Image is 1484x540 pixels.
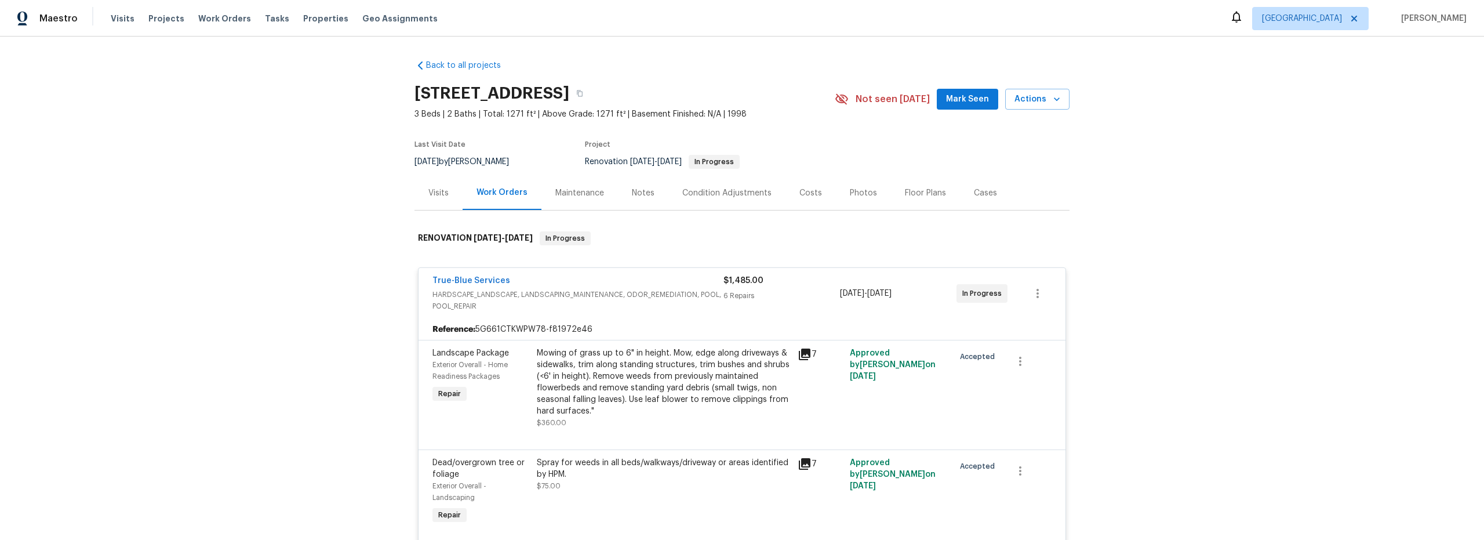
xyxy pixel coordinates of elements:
[569,83,590,104] button: Copy Address
[111,13,134,24] span: Visits
[798,347,843,361] div: 7
[474,234,501,242] span: [DATE]
[960,351,999,363] span: Accepted
[798,457,843,471] div: 7
[537,457,791,480] div: Spray for weeds in all beds/walkways/driveway or areas identified by HPM.
[362,13,438,24] span: Geo Assignments
[799,187,822,199] div: Costs
[850,372,876,380] span: [DATE]
[414,60,526,71] a: Back to all projects
[1005,89,1070,110] button: Actions
[974,187,997,199] div: Cases
[960,461,999,472] span: Accepted
[148,13,184,24] span: Projects
[414,155,523,169] div: by [PERSON_NAME]
[434,388,465,400] span: Repair
[414,141,465,148] span: Last Visit Date
[432,483,486,501] span: Exterior Overall - Landscaping
[432,459,525,479] span: Dead/overgrown tree or foliage
[657,158,682,166] span: [DATE]
[432,349,509,357] span: Landscape Package
[434,509,465,521] span: Repair
[962,288,1006,299] span: In Progress
[414,158,439,166] span: [DATE]
[723,290,840,302] div: 6 Repairs
[555,187,604,199] div: Maintenance
[630,158,682,166] span: -
[505,234,533,242] span: [DATE]
[537,483,561,490] span: $75.00
[690,158,739,165] span: In Progress
[850,349,936,380] span: Approved by [PERSON_NAME] on
[414,220,1070,257] div: RENOVATION [DATE]-[DATE]In Progress
[946,92,989,107] span: Mark Seen
[432,361,508,380] span: Exterior Overall - Home Readiness Packages
[418,231,533,245] h6: RENOVATION
[585,141,610,148] span: Project
[477,187,528,198] div: Work Orders
[414,88,569,99] h2: [STREET_ADDRESS]
[1396,13,1467,24] span: [PERSON_NAME]
[723,277,763,285] span: $1,485.00
[432,277,510,285] a: True-Blue Services
[850,187,877,199] div: Photos
[428,187,449,199] div: Visits
[840,288,892,299] span: -
[1262,13,1342,24] span: [GEOGRAPHIC_DATA]
[541,233,590,244] span: In Progress
[432,324,475,335] b: Reference:
[303,13,348,24] span: Properties
[198,13,251,24] span: Work Orders
[537,419,566,426] span: $360.00
[632,187,654,199] div: Notes
[850,482,876,490] span: [DATE]
[265,15,289,23] span: Tasks
[1014,92,1060,107] span: Actions
[867,289,892,298] span: [DATE]
[905,187,946,199] div: Floor Plans
[937,89,998,110] button: Mark Seen
[39,13,78,24] span: Maestro
[419,319,1065,340] div: 5G661CTKWPW78-f81972e46
[850,459,936,490] span: Approved by [PERSON_NAME] on
[414,108,835,120] span: 3 Beds | 2 Baths | Total: 1271 ft² | Above Grade: 1271 ft² | Basement Finished: N/A | 1998
[630,158,654,166] span: [DATE]
[474,234,533,242] span: -
[682,187,772,199] div: Condition Adjustments
[856,93,930,105] span: Not seen [DATE]
[585,158,740,166] span: Renovation
[840,289,864,298] span: [DATE]
[537,347,791,417] div: Mowing of grass up to 6" in height. Mow, edge along driveways & sidewalks, trim along standing st...
[432,289,723,312] span: HARDSCAPE_LANDSCAPE, LANDSCAPING_MAINTENANCE, ODOR_REMEDIATION, POOL, POOL_REPAIR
